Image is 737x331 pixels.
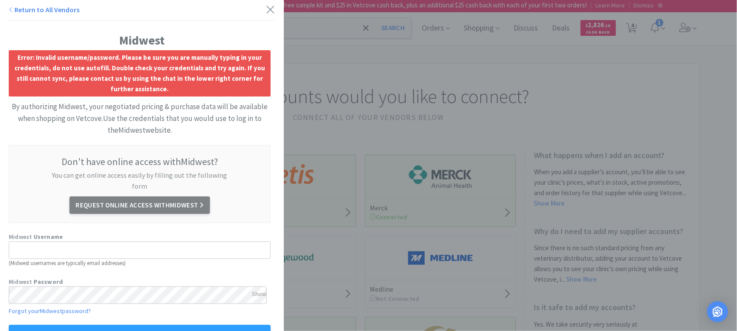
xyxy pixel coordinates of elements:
[11,52,269,94] p: Error: Invalid username/password. Please be sure you are manually typing in your credentials, do ...
[9,232,63,241] label: Midwest
[707,301,728,322] div: Open Intercom Messenger
[9,277,63,286] label: Midwest
[252,286,266,301] div: Show
[9,5,79,14] a: Return to All Vendors
[34,278,63,286] strong: Password
[9,101,271,137] h2: By authorizing Midwest, your negotiated pricing & purchase data will be available when shopping o...
[9,307,91,315] a: Forgot yourMidwestpassword?
[103,114,262,135] span: Use the credentials that you would use to log in to the Midwest website.
[34,233,63,241] strong: Username
[18,154,262,169] h1: Don't have online access with Midwest ?
[9,259,271,268] p: ( Midwest usernames are typically email addresses )
[9,31,275,50] h1: Midwest
[69,197,210,214] a: Request Online Access withMidwest
[46,170,234,192] p: You can get online access easily by filling out the following form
